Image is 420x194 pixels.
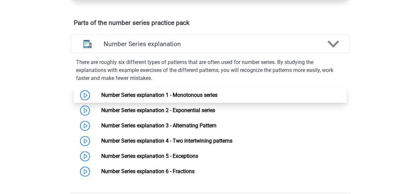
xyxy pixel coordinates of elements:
[101,92,217,98] a: Number Series explanation 1 - Monotonous series
[101,122,216,129] a: Number Series explanation 3 - Alternating Pattern
[68,34,352,53] a: explanations Number Series explanation
[101,168,195,174] a: Number Series explanation 6 - Fractions
[76,58,344,82] p: There are roughly six different types of patterns that are often used for number series. By study...
[74,19,347,27] h4: Parts of the number series practice pack
[101,107,215,113] a: Number Series explanation 2 - Exponential series
[79,35,96,52] img: number series explanations
[101,153,198,159] a: Number Series explanation 5 - Exceptions
[101,138,232,144] a: Number Series explanation 4 - Two intertwining patterns
[104,40,317,48] h4: Number Series explanation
